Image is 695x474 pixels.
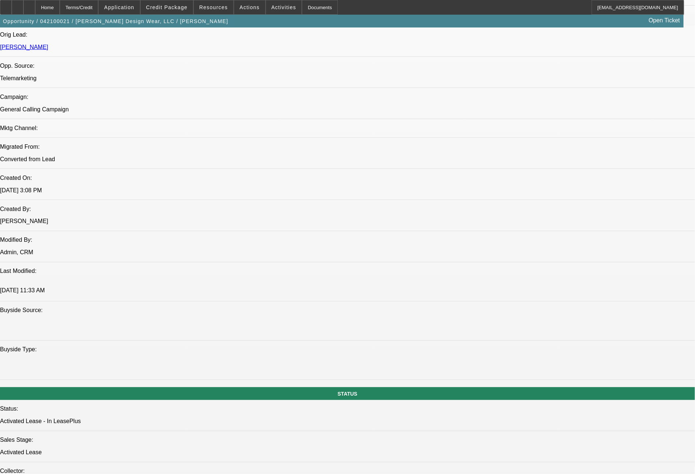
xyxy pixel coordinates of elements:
[240,4,260,10] span: Actions
[99,0,140,14] button: Application
[104,4,134,10] span: Application
[3,18,228,24] span: Opportunity / 042100021 / [PERSON_NAME] Design Wear, LLC / [PERSON_NAME]
[271,4,296,10] span: Activities
[194,0,233,14] button: Resources
[646,14,683,27] a: Open Ticket
[266,0,302,14] button: Activities
[234,0,265,14] button: Actions
[146,4,188,10] span: Credit Package
[199,4,228,10] span: Resources
[338,391,358,397] span: STATUS
[141,0,193,14] button: Credit Package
